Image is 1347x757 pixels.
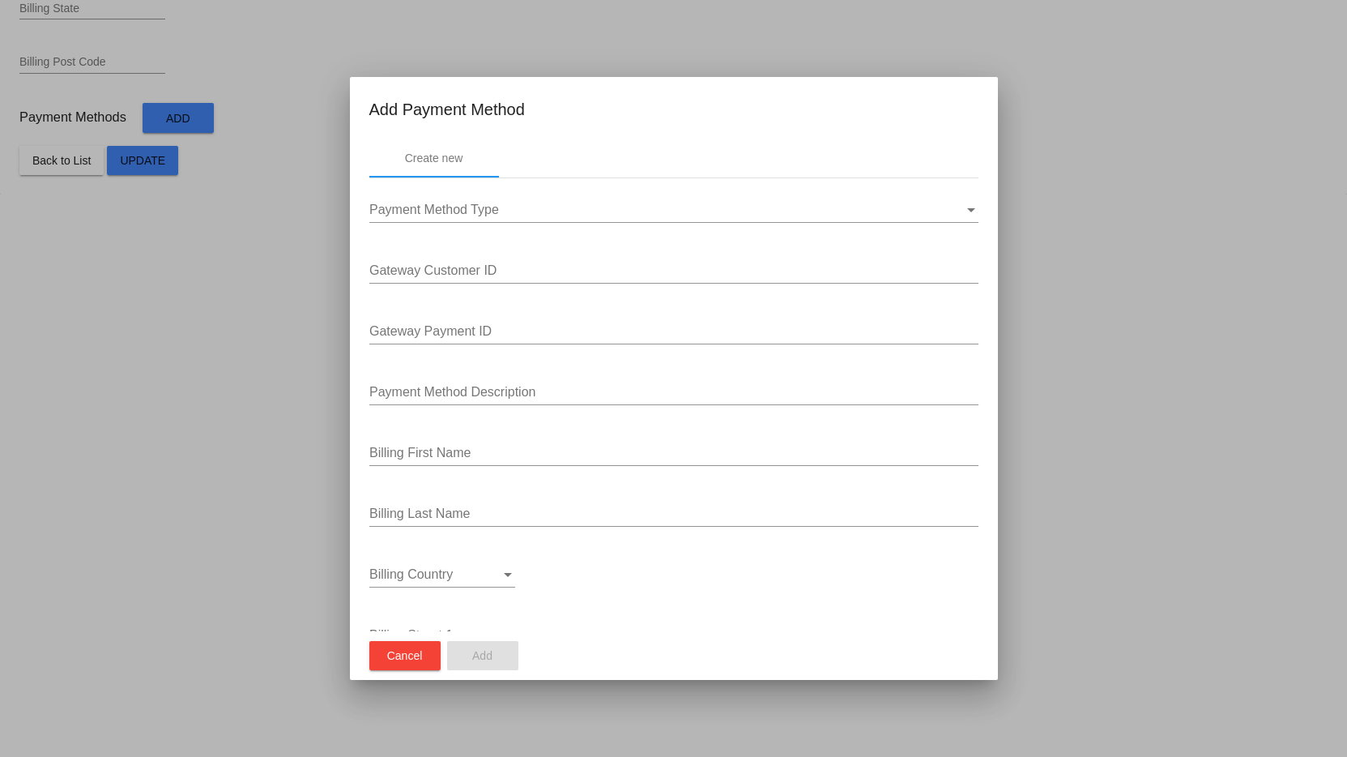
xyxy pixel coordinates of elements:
[447,641,518,670] button: Add
[369,385,978,400] input: Payment Method Description
[369,203,499,216] span: Payment Method Type
[369,263,978,278] input: Gateway Customer ID
[405,152,463,165] div: Create new
[369,96,978,122] h1: Add Payment Method
[369,641,441,670] button: Cancel
[369,446,978,460] input: Billing First Name
[387,649,423,662] span: Cancel
[369,628,978,643] input: Billing Street 1
[472,649,492,662] span: Add
[369,567,515,582] mat-select: Billing Country
[369,567,453,581] span: Billing Country
[369,324,978,339] input: Gateway Payment ID
[369,203,978,217] mat-select: Payment Method Type
[369,507,978,521] input: Billing Last Name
